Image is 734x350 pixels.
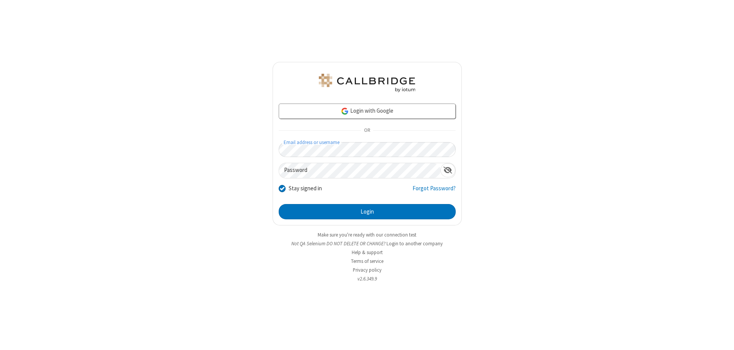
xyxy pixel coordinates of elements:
a: Login with Google [279,104,456,119]
a: Make sure you're ready with our connection test [318,232,416,238]
label: Stay signed in [289,184,322,193]
span: OR [361,125,373,136]
iframe: Chat [715,330,728,345]
button: Login to another company [386,240,443,247]
div: Show password [440,163,455,177]
a: Terms of service [351,258,383,264]
li: v2.6.349.9 [273,275,462,282]
img: google-icon.png [341,107,349,115]
a: Privacy policy [353,267,382,273]
li: Not QA Selenium DO NOT DELETE OR CHANGE? [273,240,462,247]
button: Login [279,204,456,219]
input: Email address or username [279,142,456,157]
input: Password [279,163,440,178]
a: Forgot Password? [412,184,456,199]
img: QA Selenium DO NOT DELETE OR CHANGE [317,74,417,92]
a: Help & support [352,249,383,256]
